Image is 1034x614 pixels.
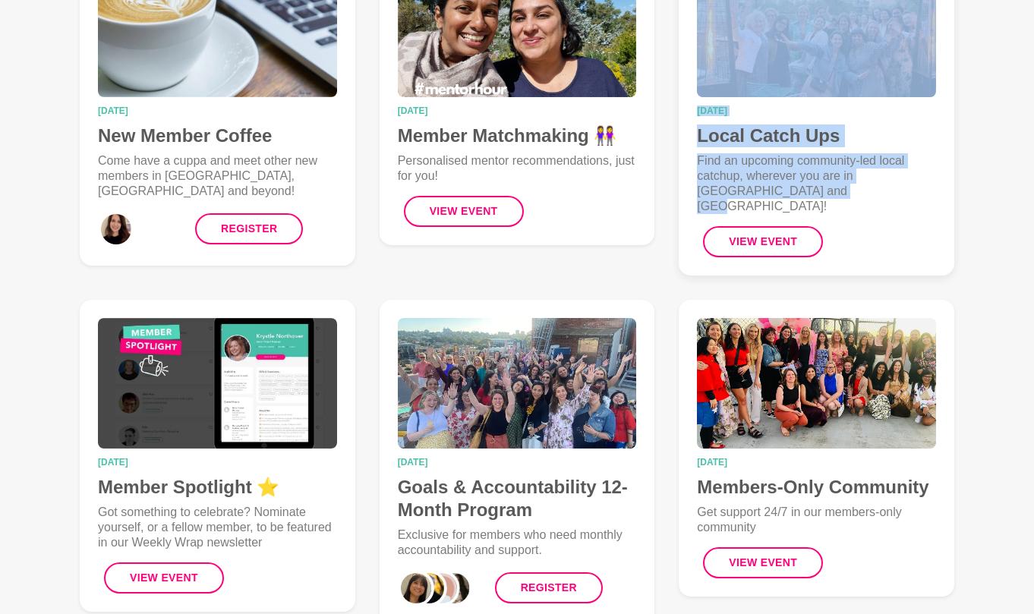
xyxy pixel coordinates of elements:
[436,570,472,606] div: 3_Christine Pietersz
[104,562,224,594] button: View Event
[98,106,337,115] time: [DATE]
[697,505,936,535] p: Get support 24/7 in our members-only community
[98,124,337,147] h4: New Member Coffee
[98,153,337,199] p: Come have a cuppa and meet other new members in [GEOGRAPHIC_DATA], [GEOGRAPHIC_DATA] and beyond!
[697,476,936,499] h4: Members-Only Community
[703,547,823,578] button: View Event
[398,318,637,449] img: Goals & Accountability 12-Month Program
[697,318,936,449] img: Members-Only Community
[398,106,637,115] time: [DATE]
[495,572,603,603] a: Register
[423,570,459,606] div: 2_Gabby Verma
[398,527,637,558] p: Exclusive for members who need monthly accountability and support.
[195,213,303,244] a: Register
[98,476,337,499] h4: Member Spotlight ⭐
[697,153,936,214] p: Find an upcoming community-led local catchup, wherever you are in [GEOGRAPHIC_DATA] and [GEOGRAPH...
[398,476,637,521] h4: Goals & Accountability 12-Month Program
[697,124,936,147] h4: Local Catch Ups
[697,106,936,115] time: [DATE]
[398,570,434,606] div: 0_April
[679,300,954,597] a: Members-Only Community[DATE]Members-Only CommunityGet support 24/7 in our members-only communityV...
[98,318,337,449] img: Member Spotlight ⭐
[703,226,823,257] button: View Event
[398,153,637,184] p: Personalised mentor recommendations, just for you!
[98,458,337,467] time: [DATE]
[80,300,355,612] a: Member Spotlight ⭐[DATE]Member Spotlight ⭐Got something to celebrate? Nominate yourself, or a fel...
[398,458,637,467] time: [DATE]
[404,196,524,227] button: View Event
[410,570,446,606] div: 1_Tam Jones
[98,505,337,550] p: Got something to celebrate? Nominate yourself, or a fellow member, to be featured in our Weekly W...
[697,458,936,467] time: [DATE]
[98,211,134,247] div: 0_Ali Adey
[398,124,637,147] h4: Member Matchmaking 👭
